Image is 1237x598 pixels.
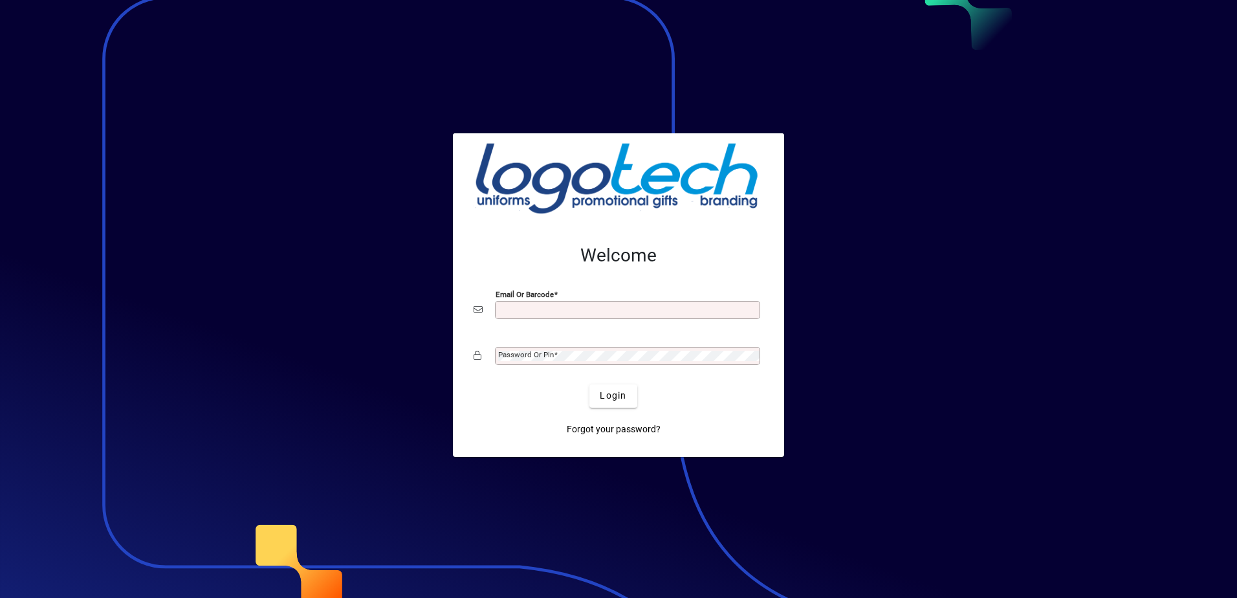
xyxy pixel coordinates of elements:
[498,350,554,359] mat-label: Password or Pin
[496,289,554,298] mat-label: Email or Barcode
[562,418,666,441] a: Forgot your password?
[567,423,661,436] span: Forgot your password?
[474,245,763,267] h2: Welcome
[600,389,626,403] span: Login
[589,384,637,408] button: Login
